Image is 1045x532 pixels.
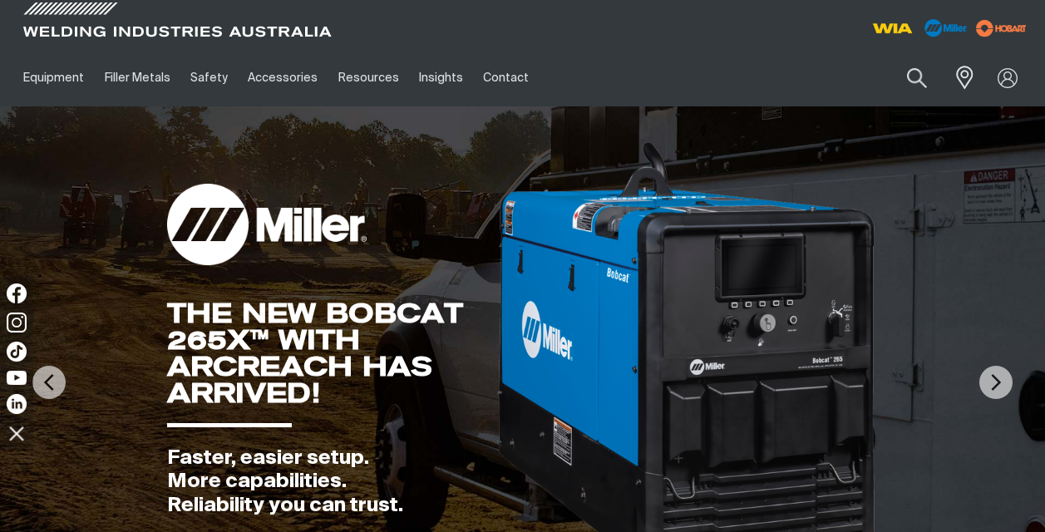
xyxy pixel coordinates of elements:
a: Equipment [13,49,94,106]
a: Resources [328,49,409,106]
img: Instagram [7,313,27,332]
input: Product name or item number... [868,58,945,97]
a: Filler Metals [94,49,180,106]
nav: Main [13,49,777,106]
div: Faster, easier setup. More capabilities. Reliability you can trust. [167,446,495,518]
div: THE NEW BOBCAT 265X™ WITH ARCREACH HAS ARRIVED! [167,300,495,406]
img: NextArrow [979,366,1013,399]
img: LinkedIn [7,394,27,414]
img: miller [971,16,1032,41]
button: Search products [889,58,945,97]
a: Safety [180,49,238,106]
img: hide socials [2,419,31,447]
img: Facebook [7,283,27,303]
img: TikTok [7,342,27,362]
img: YouTube [7,371,27,385]
img: PrevArrow [32,366,66,399]
a: Insights [409,49,473,106]
a: Contact [473,49,539,106]
a: Accessories [238,49,328,106]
